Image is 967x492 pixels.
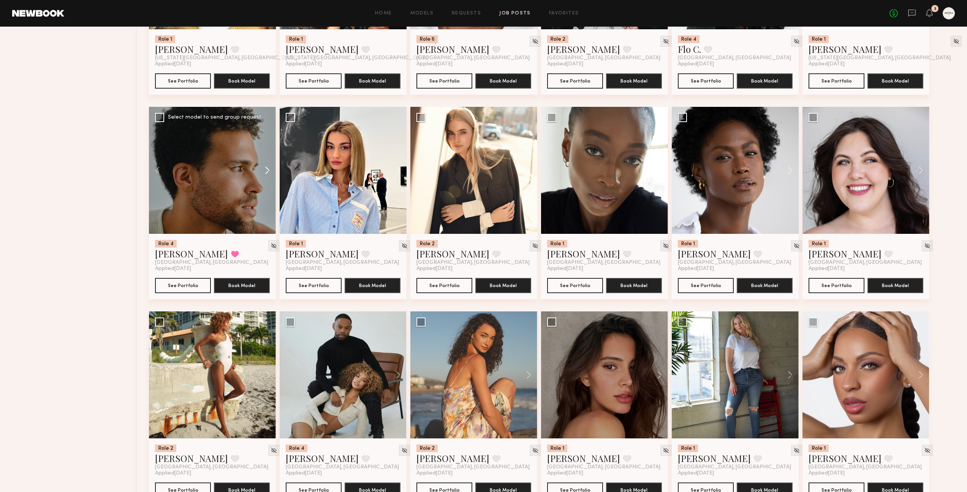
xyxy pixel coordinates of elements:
div: Role 1 [547,240,567,248]
a: [PERSON_NAME] [678,452,751,464]
a: [PERSON_NAME] [547,452,620,464]
div: Role 4 [286,444,307,452]
div: Role 2 [416,240,438,248]
button: See Portfolio [547,73,603,89]
a: [PERSON_NAME] [155,452,228,464]
button: See Portfolio [286,278,342,293]
img: Unhide Model [663,243,669,249]
div: Applied [DATE] [286,266,400,272]
div: Applied [DATE] [678,470,793,476]
span: [GEOGRAPHIC_DATA], [GEOGRAPHIC_DATA] [809,260,922,266]
img: Unhide Model [532,38,538,44]
span: [GEOGRAPHIC_DATA], [GEOGRAPHIC_DATA] [286,260,399,266]
a: Book Model [606,282,662,288]
button: Book Model [475,278,531,293]
img: Unhide Model [532,447,538,454]
span: [GEOGRAPHIC_DATA], [GEOGRAPHIC_DATA] [416,260,530,266]
div: Role 1 [286,35,306,43]
button: See Portfolio [155,73,211,89]
div: Select model to send group request [168,115,261,120]
a: [PERSON_NAME] [678,248,751,260]
button: Book Model [737,278,793,293]
button: Book Model [214,278,270,293]
div: Applied [DATE] [286,470,400,476]
div: Applied [DATE] [416,470,531,476]
button: Book Model [606,278,662,293]
a: Book Model [737,282,793,288]
img: Unhide Model [793,38,800,44]
a: Models [410,11,434,16]
span: [GEOGRAPHIC_DATA], [GEOGRAPHIC_DATA] [809,464,922,470]
div: Role 2 [416,444,438,452]
div: Applied [DATE] [416,61,531,67]
button: Book Model [345,278,400,293]
a: Book Model [345,77,400,84]
div: Applied [DATE] [809,61,923,67]
a: [PERSON_NAME] [416,43,489,55]
button: See Portfolio [155,278,211,293]
div: Applied [DATE] [547,61,662,67]
span: [GEOGRAPHIC_DATA], [GEOGRAPHIC_DATA] [547,260,660,266]
button: Book Model [606,73,662,89]
a: Book Model [475,282,531,288]
div: Role 6 [416,35,438,43]
button: See Portfolio [678,278,734,293]
img: Unhide Model [271,447,277,454]
a: [PERSON_NAME] [547,248,620,260]
button: See Portfolio [416,73,472,89]
a: [PERSON_NAME] [286,43,359,55]
img: Unhide Model [953,38,959,44]
span: [GEOGRAPHIC_DATA], [GEOGRAPHIC_DATA] [286,464,399,470]
div: Role 1 [809,240,829,248]
button: Book Model [475,73,531,89]
div: Applied [DATE] [547,470,662,476]
button: Book Model [867,73,923,89]
a: Book Model [867,282,923,288]
a: [PERSON_NAME] [416,248,489,260]
div: Role 1 [155,35,175,43]
span: [US_STATE][GEOGRAPHIC_DATA], [GEOGRAPHIC_DATA] [155,55,297,61]
div: Applied [DATE] [678,266,793,272]
button: See Portfolio [809,73,864,89]
button: Book Model [214,73,270,89]
div: Applied [DATE] [678,61,793,67]
div: Role 4 [678,35,700,43]
button: See Portfolio [286,73,342,89]
div: Applied [DATE] [155,266,270,272]
a: [PERSON_NAME] [547,43,620,55]
a: Book Model [606,77,662,84]
a: [PERSON_NAME] [809,452,882,464]
a: [PERSON_NAME] [809,43,882,55]
div: Applied [DATE] [155,61,270,67]
a: Book Model [214,77,270,84]
a: Flo C. [678,43,701,55]
div: Applied [DATE] [155,470,270,476]
img: Unhide Model [401,447,408,454]
a: Home [375,11,392,16]
a: Book Model [345,282,400,288]
img: Unhide Model [532,243,538,249]
button: Book Model [737,73,793,89]
a: Book Model [214,282,270,288]
span: [GEOGRAPHIC_DATA], [GEOGRAPHIC_DATA] [155,464,268,470]
a: [PERSON_NAME] [286,248,359,260]
a: Book Model [737,77,793,84]
div: Role 2 [547,35,568,43]
div: Role 1 [678,240,698,248]
span: [GEOGRAPHIC_DATA], [GEOGRAPHIC_DATA] [416,55,530,61]
button: See Portfolio [547,278,603,293]
div: Role 1 [286,240,306,248]
span: [GEOGRAPHIC_DATA], [GEOGRAPHIC_DATA] [678,260,791,266]
a: Favorites [549,11,579,16]
div: Applied [DATE] [809,470,923,476]
img: Unhide Model [663,447,669,454]
div: Applied [DATE] [416,266,531,272]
